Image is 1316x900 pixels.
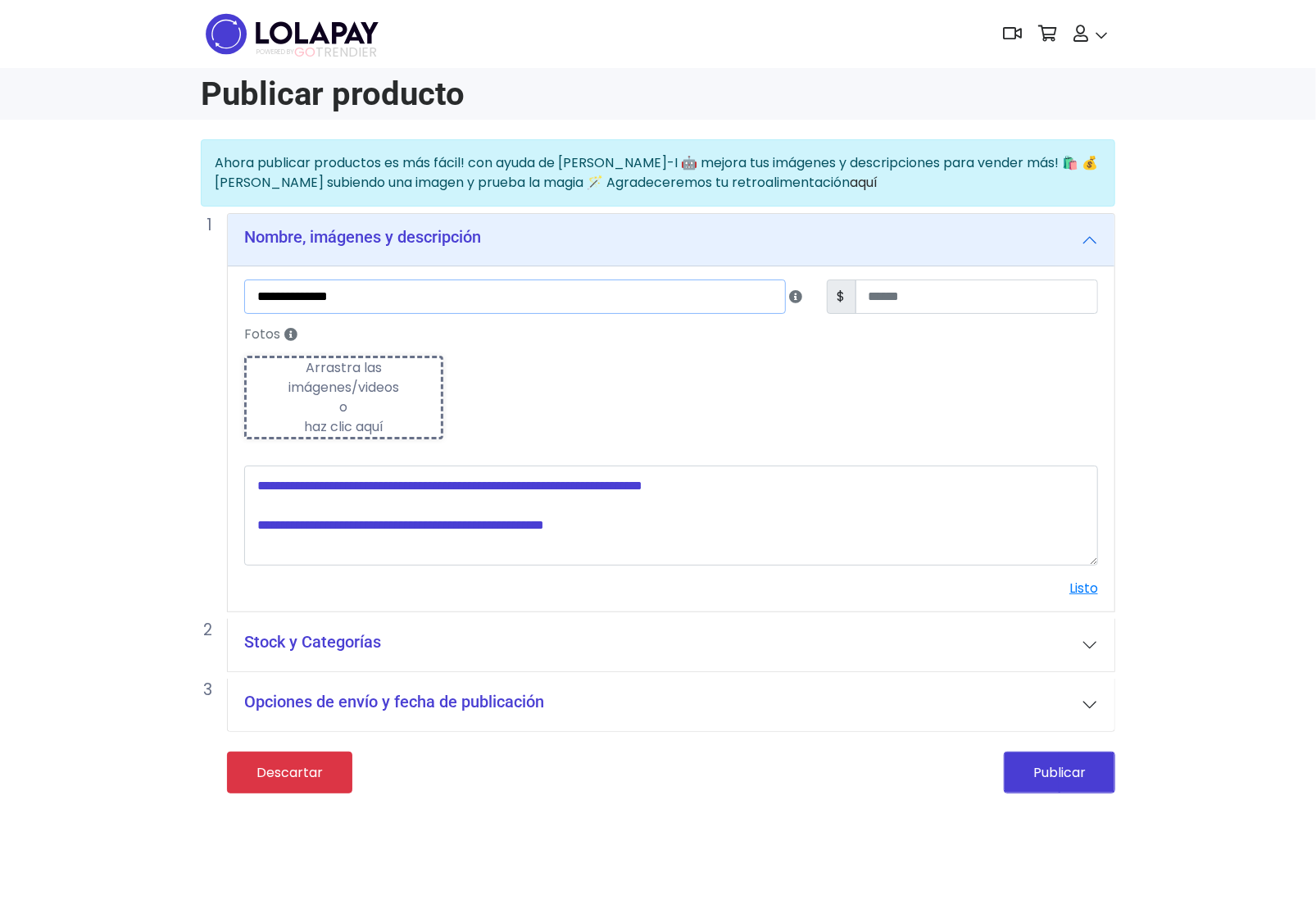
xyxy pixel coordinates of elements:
span: Ahora publicar productos es más fácil! con ayuda de [PERSON_NAME]-I 🤖 mejora tus imágenes y descr... [215,153,1098,192]
h5: Stock y Categorías [244,632,381,652]
button: Nombre, imágenes y descripción [228,214,1114,266]
div: Arrastra las imágenes/videos o haz clic aquí [247,358,441,437]
a: Listo [1069,579,1098,598]
h5: Nombre, imágenes y descripción [244,227,481,247]
span: TRENDIER [256,45,377,60]
a: aquí [850,173,878,192]
span: GO [294,43,315,61]
button: Opciones de envío y fecha de publicación [228,679,1114,731]
button: Stock y Categorías [228,619,1114,671]
button: Publicar [1004,752,1115,793]
span: POWERED BY [256,48,294,57]
h5: Opciones de envío y fecha de publicación [244,692,544,711]
label: Fotos [234,320,1108,349]
h1: Publicar producto [201,75,648,113]
img: logo [201,8,383,60]
a: Descartar [227,752,352,793]
span: $ [827,280,856,314]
